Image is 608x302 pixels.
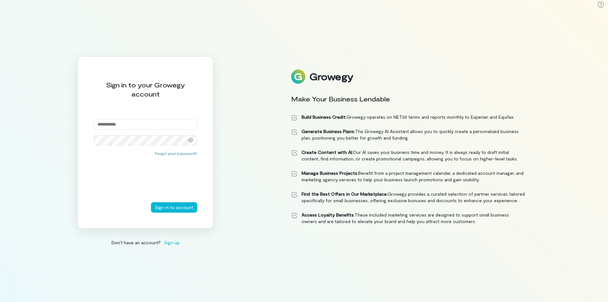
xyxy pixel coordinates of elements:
li: Our AI saves your business time and money. It is always ready to draft initial content, find info... [291,149,525,162]
div: Don’t have an account? [78,239,213,246]
button: Forgot your password? [155,151,197,156]
strong: Manage Business Projects: [302,170,358,176]
li: Growegy operates on NET30 terms and reports monthly to Experian and Equifax. [291,114,525,120]
li: Benefit from a project management calendar, a dedicated account manager, and marketing agency ser... [291,170,525,183]
div: Sign in to your Growegy account [94,80,197,98]
strong: Generate Business Plans: [302,128,355,134]
li: The Growegy AI Assistant allows you to quickly create a personalized business plan, positioning y... [291,128,525,141]
div: Growegy [309,71,353,82]
strong: Access Loyalty Benefits: [302,212,355,218]
span: Sign up [164,239,180,246]
img: Logo [291,69,305,84]
strong: Find the Best Offers in Our Marketplace: [302,191,388,197]
li: These included marketing services are designed to support small business owners and are tailored ... [291,212,525,225]
strong: Create Content with AI: [302,149,353,155]
button: Sign in to account [151,202,197,213]
li: Growegy provides a curated selection of partner services tailored specifically for small business... [291,191,525,204]
div: Make Your Business Lendable [291,94,525,103]
strong: Build Business Credit: [302,114,347,120]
